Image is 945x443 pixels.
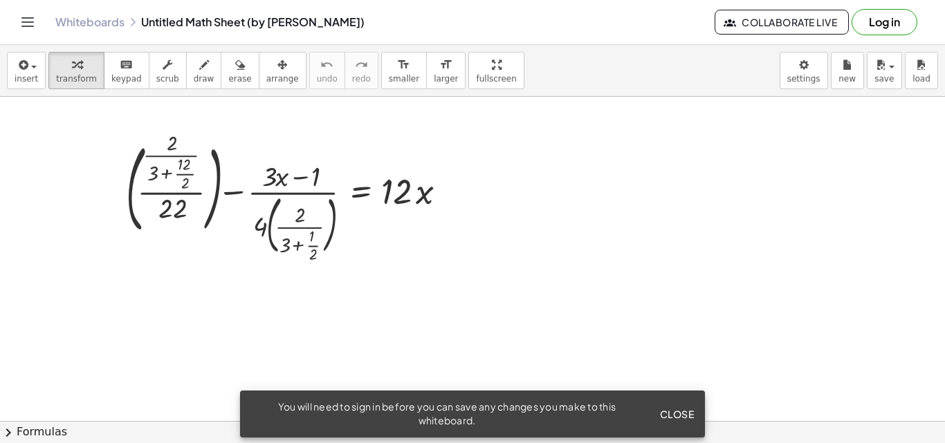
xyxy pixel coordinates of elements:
[149,52,187,89] button: scrub
[56,74,97,84] span: transform
[221,52,259,89] button: erase
[7,52,46,89] button: insert
[476,74,516,84] span: fullscreen
[397,57,410,73] i: format_size
[156,74,179,84] span: scrub
[726,16,837,28] span: Collaborate Live
[266,74,299,84] span: arrange
[715,10,849,35] button: Collaborate Live
[867,52,902,89] button: save
[434,74,458,84] span: larger
[838,74,856,84] span: new
[874,74,894,84] span: save
[317,74,338,84] span: undo
[15,74,38,84] span: insert
[352,74,371,84] span: redo
[228,74,251,84] span: erase
[17,11,39,33] button: Toggle navigation
[259,52,306,89] button: arrange
[852,9,917,35] button: Log in
[345,52,378,89] button: redoredo
[104,52,149,89] button: keyboardkeypad
[120,57,133,73] i: keyboard
[186,52,222,89] button: draw
[439,57,452,73] i: format_size
[381,52,427,89] button: format_sizesmaller
[426,52,466,89] button: format_sizelarger
[468,52,524,89] button: fullscreen
[355,57,368,73] i: redo
[659,408,694,420] span: Close
[251,400,643,428] div: You will need to sign in before you can save any changes you make to this whiteboard.
[905,52,938,89] button: load
[48,52,104,89] button: transform
[780,52,828,89] button: settings
[831,52,864,89] button: new
[320,57,333,73] i: undo
[55,15,125,29] a: Whiteboards
[654,402,699,426] button: Close
[111,74,142,84] span: keypad
[787,74,820,84] span: settings
[309,52,345,89] button: undoundo
[194,74,214,84] span: draw
[912,74,930,84] span: load
[389,74,419,84] span: smaller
